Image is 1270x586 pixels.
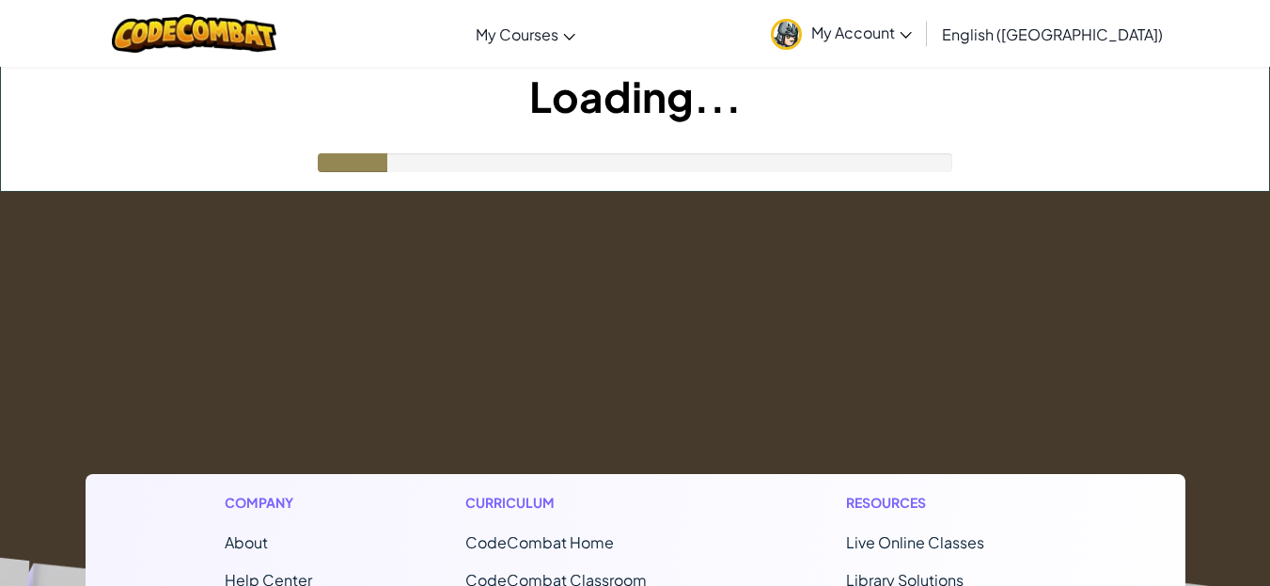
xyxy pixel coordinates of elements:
[761,4,921,63] a: My Account
[846,493,1046,513] h1: Resources
[942,24,1163,44] span: English ([GEOGRAPHIC_DATA])
[465,493,693,513] h1: Curriculum
[466,8,585,59] a: My Courses
[465,532,614,552] span: CodeCombat Home
[933,8,1172,59] a: English ([GEOGRAPHIC_DATA])
[225,493,312,513] h1: Company
[771,19,802,50] img: avatar
[1,67,1269,125] h1: Loading...
[112,14,276,53] img: CodeCombat logo
[846,532,984,552] a: Live Online Classes
[476,24,558,44] span: My Courses
[225,532,268,552] a: About
[811,23,912,42] span: My Account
